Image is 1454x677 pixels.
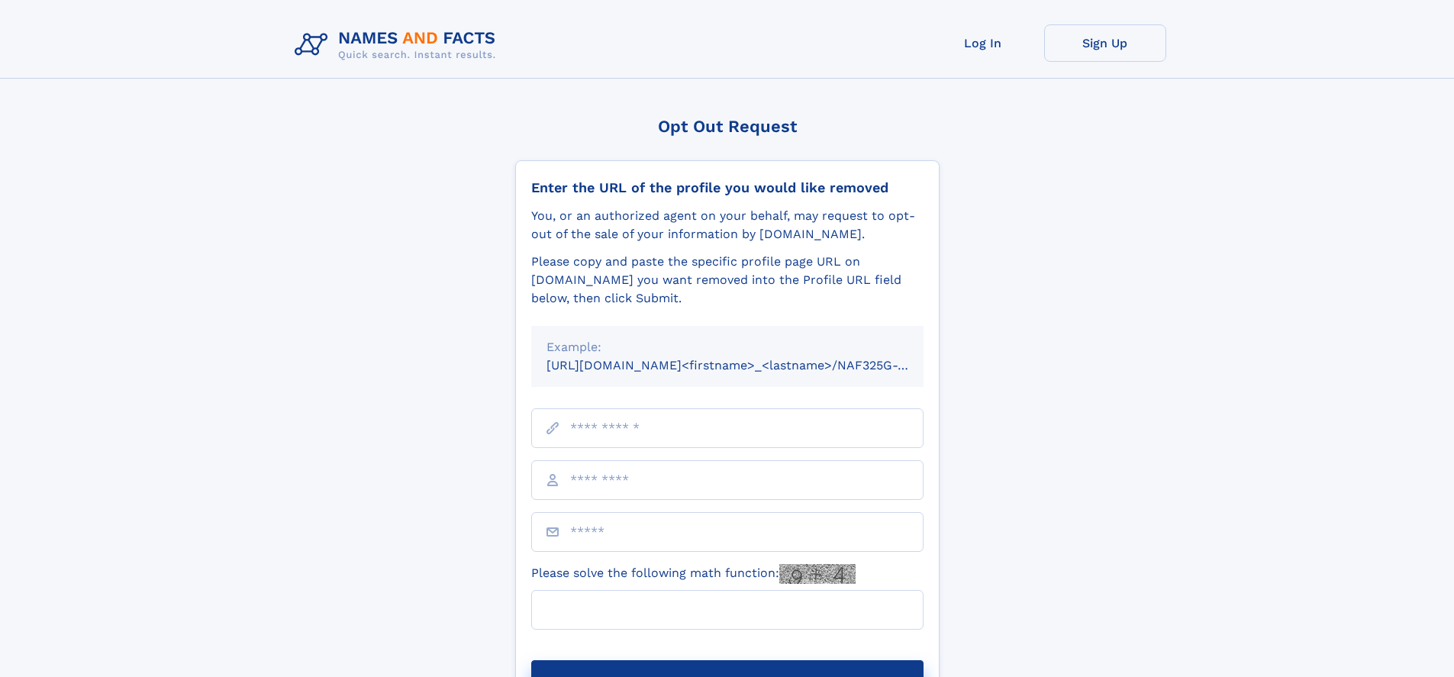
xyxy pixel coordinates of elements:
[531,564,856,584] label: Please solve the following math function:
[515,117,940,136] div: Opt Out Request
[531,207,924,243] div: You, or an authorized agent on your behalf, may request to opt-out of the sale of your informatio...
[289,24,508,66] img: Logo Names and Facts
[531,253,924,308] div: Please copy and paste the specific profile page URL on [DOMAIN_NAME] you want removed into the Pr...
[1044,24,1166,62] a: Sign Up
[546,338,908,356] div: Example:
[531,179,924,196] div: Enter the URL of the profile you would like removed
[922,24,1044,62] a: Log In
[546,358,953,372] small: [URL][DOMAIN_NAME]<firstname>_<lastname>/NAF325G-xxxxxxxx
